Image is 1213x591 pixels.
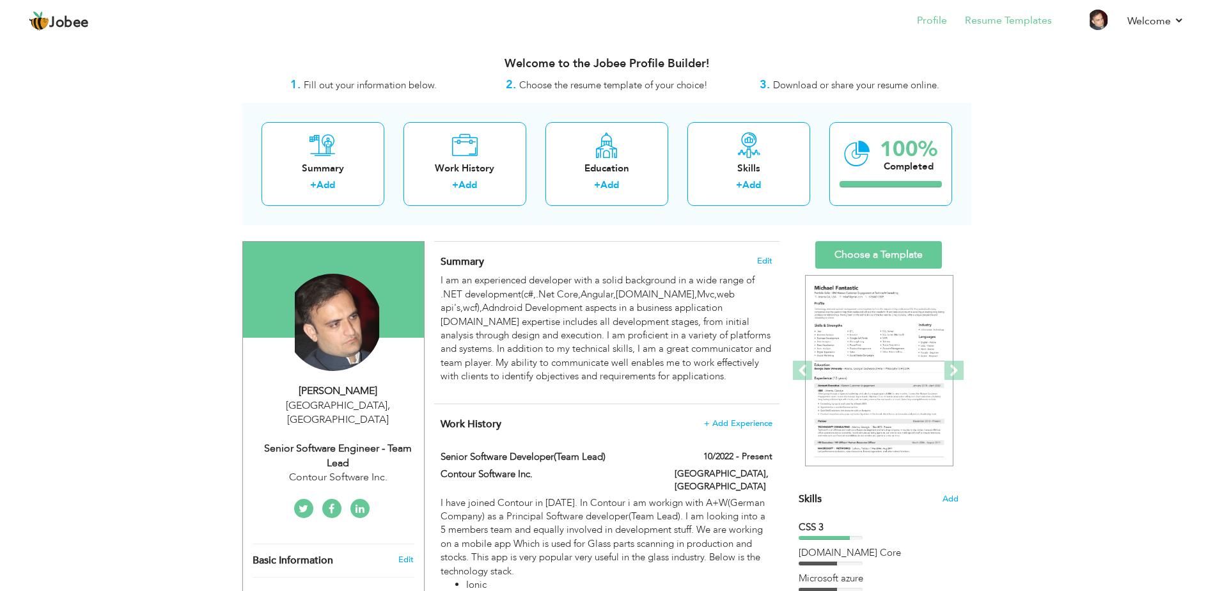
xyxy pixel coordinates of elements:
a: Edit [398,554,414,565]
div: Skills [698,162,800,175]
label: + [594,178,600,192]
div: [GEOGRAPHIC_DATA] [GEOGRAPHIC_DATA] [253,398,424,428]
div: Education [556,162,658,175]
a: Add [458,178,477,191]
div: Summary [272,162,374,175]
img: jobee.io [29,11,49,31]
p: I am an experienced developer with a solid background in a wide range of .NET development(c#,.Net... [441,274,772,383]
strong: 1. [290,77,301,93]
strong: 3. [760,77,770,93]
a: Add [742,178,761,191]
span: Download or share your resume online. [773,79,939,91]
label: Senior Software Developer(Team Lead) [441,450,655,464]
label: [GEOGRAPHIC_DATA], [GEOGRAPHIC_DATA] [675,468,772,493]
h4: Adding a summary is a quick and easy way to highlight your experience and interests. [441,255,772,268]
span: Jobee [49,16,89,30]
span: Add [943,493,959,505]
div: Work History [414,162,516,175]
label: 10/2022 - Present [703,450,772,463]
span: Edit [757,256,772,265]
span: Choose the resume template of your choice! [519,79,708,91]
strong: 2. [506,77,516,93]
span: Summary [441,255,484,269]
label: Contour Software Inc. [441,468,655,481]
a: Welcome [1127,13,1184,29]
div: Microsoft azure [799,572,959,585]
img: Profile Img [1088,10,1108,30]
a: Resume Templates [965,13,1052,28]
h3: Welcome to the Jobee Profile Builder! [242,58,971,70]
span: , [387,398,390,413]
div: Senior Software Engineer - Team Lead [253,441,424,471]
h4: This helps to show the companies you have worked for. [441,418,772,430]
span: Skills [799,492,822,506]
label: + [452,178,458,192]
div: 100% [880,139,937,160]
a: Jobee [29,11,89,31]
a: Add [600,178,619,191]
a: Choose a Template [815,241,942,269]
img: Asad Javed [285,274,382,371]
div: Asp.Net Core [799,546,959,560]
label: + [736,178,742,192]
label: + [310,178,317,192]
span: Fill out your information below. [304,79,437,91]
div: Completed [880,160,937,173]
span: + Add Experience [704,419,772,428]
div: Contour Software Inc. [253,470,424,485]
a: Add [317,178,335,191]
span: Work History [441,417,501,431]
span: Basic Information [253,555,333,567]
div: [PERSON_NAME] [253,384,424,398]
a: Profile [917,13,947,28]
div: CSS 3 [799,521,959,534]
